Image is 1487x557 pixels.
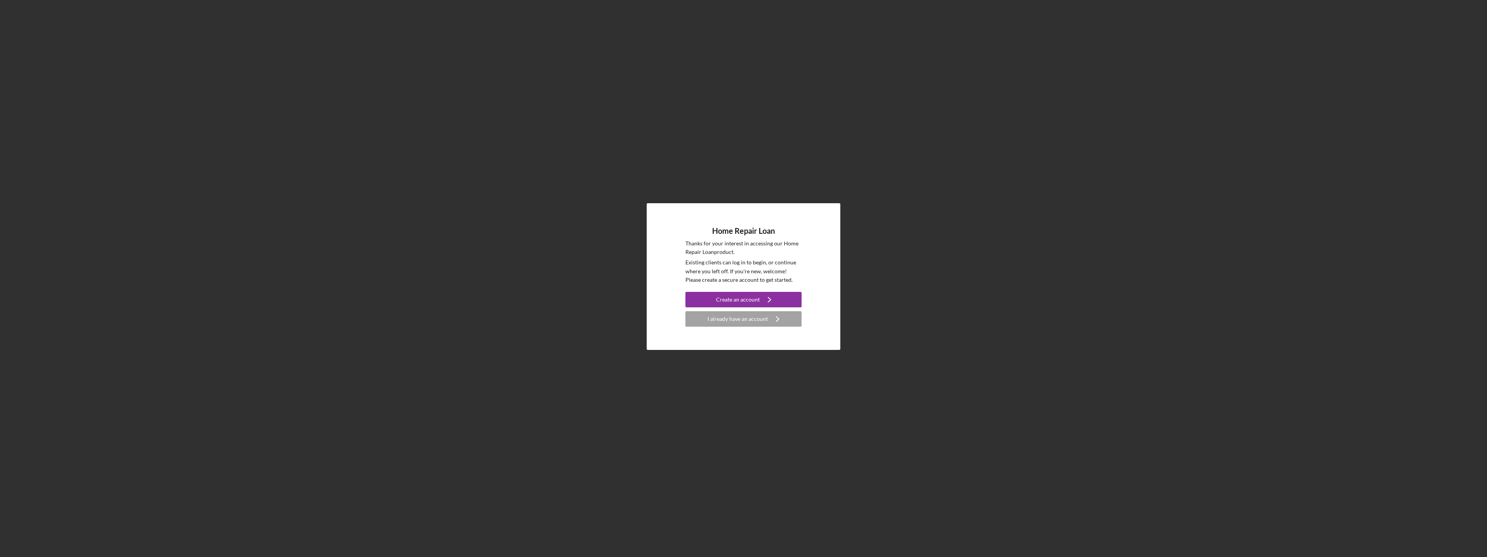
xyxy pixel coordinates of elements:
[685,292,802,309] a: Create an account
[716,292,760,307] div: Create an account
[712,226,775,235] h4: Home Repair Loan
[685,258,802,284] p: Existing clients can log in to begin, or continue where you left off. If you're new, welcome! Ple...
[685,292,802,307] button: Create an account
[707,311,768,327] div: I already have an account
[685,239,802,257] p: Thanks for your interest in accessing our Home Repair Loan product.
[685,311,802,327] button: I already have an account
